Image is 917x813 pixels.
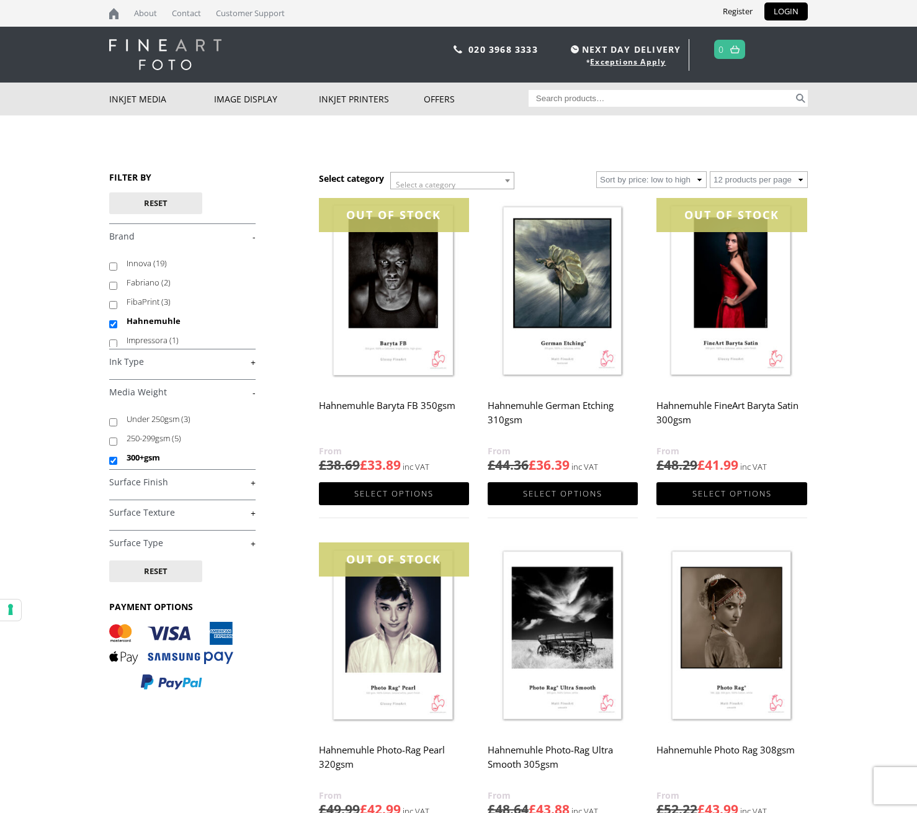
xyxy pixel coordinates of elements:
bdi: 48.29 [656,456,697,474]
a: Offers [424,83,529,115]
a: 0 [718,40,724,58]
img: basket.svg [730,45,740,53]
a: Image Display [214,83,319,115]
select: Shop order [596,171,707,188]
span: £ [319,456,326,474]
div: OUT OF STOCK [319,198,469,232]
span: £ [656,456,664,474]
img: PAYMENT OPTIONS [109,622,233,691]
a: Select options for “Hahnemuhle German Etching 310gsm” [488,482,638,505]
span: (3) [161,296,171,307]
a: Select options for “Hahnemuhle Baryta FB 350gsm” [319,482,469,505]
span: (19) [153,258,167,269]
a: Select options for “Hahnemuhle FineArt Baryta Satin 300gsm” [656,482,807,505]
a: + [109,537,256,549]
label: 250-299gsm [127,429,244,448]
input: Search products… [529,90,794,107]
img: Hahnemuhle German Etching 310gsm [488,198,638,386]
h4: Media Weight [109,379,256,404]
span: £ [697,456,705,474]
span: £ [488,456,495,474]
label: 300+gsm [127,448,244,467]
img: phone.svg [454,45,462,53]
button: Reset [109,192,202,214]
a: Hahnemuhle German Etching 310gsm £44.36£36.39 [488,198,638,474]
img: Hahnemuhle FineArt Baryta Satin 300gsm [656,198,807,386]
h2: Hahnemuhle Photo-Rag Pearl 320gsm [319,739,469,788]
button: Reset [109,560,202,582]
h4: Brand [109,223,256,248]
h4: Surface Finish [109,469,256,494]
h2: Hahnemuhle FineArt Baryta Satin 300gsm [656,394,807,444]
bdi: 41.99 [697,456,738,474]
img: time.svg [571,45,579,53]
h4: Surface Type [109,530,256,555]
label: Innova [127,254,244,273]
button: Search [794,90,808,107]
img: Hahnemuhle Photo-Rag Pearl 320gsm [319,542,469,730]
span: (3) [181,413,190,424]
bdi: 44.36 [488,456,529,474]
a: + [109,356,256,368]
h3: Select category [319,173,384,184]
bdi: 33.89 [360,456,401,474]
a: - [109,387,256,398]
a: OUT OF STOCK Hahnemuhle FineArt Baryta Satin 300gsm £48.29£41.99 [656,198,807,474]
span: £ [529,456,536,474]
span: (5) [172,433,181,444]
span: (1) [169,335,179,346]
h3: FILTER BY [109,171,256,183]
h2: Hahnemuhle Photo-Rag Ultra Smooth 305gsm [488,739,638,788]
a: LOGIN [764,2,808,20]
div: OUT OF STOCK [319,542,469,577]
a: OUT OF STOCK Hahnemuhle Baryta FB 350gsm £38.69£33.89 [319,198,469,474]
a: Exceptions Apply [590,56,666,67]
h3: PAYMENT OPTIONS [109,601,256,613]
img: Hahnemuhle Baryta FB 350gsm [319,198,469,386]
a: Inkjet Media [109,83,214,115]
h2: Hahnemuhle Photo Rag 308gsm [656,739,807,788]
label: Hahnemuhle [127,312,244,331]
bdi: 38.69 [319,456,360,474]
label: FibaPrint [127,292,244,312]
img: logo-white.svg [109,39,221,70]
span: (2) [161,277,171,288]
img: Hahnemuhle Photo-Rag Ultra Smooth 305gsm [488,542,638,730]
label: Under 250gsm [127,410,244,429]
h2: Hahnemuhle German Etching 310gsm [488,394,638,444]
a: - [109,231,256,243]
span: £ [360,456,367,474]
span: NEXT DAY DELIVERY [568,42,681,56]
a: + [109,507,256,519]
span: Select a category [396,179,455,190]
h4: Ink Type [109,349,256,374]
div: OUT OF STOCK [656,198,807,232]
label: Impressora [127,331,244,350]
h2: Hahnemuhle Baryta FB 350gsm [319,394,469,444]
a: Register [713,2,762,20]
label: Fabriano [127,273,244,292]
img: Hahnemuhle Photo Rag 308gsm [656,542,807,730]
a: 020 3968 3333 [468,43,538,55]
a: Inkjet Printers [319,83,424,115]
bdi: 36.39 [529,456,570,474]
a: + [109,477,256,488]
h4: Surface Texture [109,500,256,524]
